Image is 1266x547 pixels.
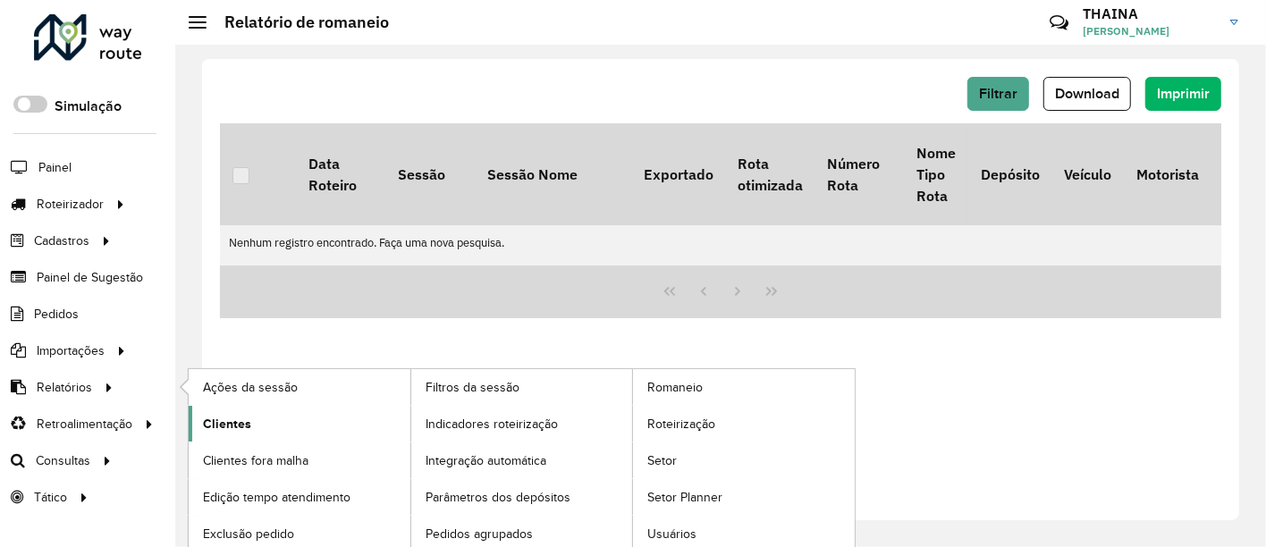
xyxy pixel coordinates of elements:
[207,13,389,32] h2: Relatório de romaneio
[426,525,533,543] span: Pedidos agrupados
[647,415,715,433] span: Roteirização
[38,158,72,177] span: Painel
[37,415,132,433] span: Retroalimentação
[1040,4,1078,42] a: Contato Rápido
[968,123,1051,225] th: Depósito
[37,378,92,397] span: Relatórios
[1124,123,1211,225] th: Motorista
[647,488,722,507] span: Setor Planner
[203,378,298,397] span: Ações da sessão
[203,415,251,433] span: Clientes
[37,268,143,287] span: Painel de Sugestão
[633,406,855,442] a: Roteirização
[1145,77,1221,111] button: Imprimir
[189,442,410,478] a: Clientes fora malha
[647,378,703,397] span: Romaneio
[411,479,633,515] a: Parâmetros dos depósitos
[1055,86,1119,101] span: Download
[647,525,696,543] span: Usuários
[203,525,294,543] span: Exclusão pedido
[426,488,570,507] span: Parâmetros dos depósitos
[633,442,855,478] a: Setor
[426,415,558,433] span: Indicadores roteirização
[55,96,122,117] label: Simulação
[631,123,725,225] th: Exportado
[296,123,385,225] th: Data Roteiro
[1157,86,1210,101] span: Imprimir
[34,231,89,250] span: Cadastros
[426,451,546,470] span: Integração automática
[37,195,104,214] span: Roteirizador
[411,442,633,478] a: Integração automática
[203,488,350,507] span: Edição tempo atendimento
[34,488,67,507] span: Tático
[815,123,905,225] th: Número Rota
[411,369,633,405] a: Filtros da sessão
[189,479,410,515] a: Edição tempo atendimento
[647,451,677,470] span: Setor
[411,406,633,442] a: Indicadores roteirização
[1043,77,1131,111] button: Download
[426,378,519,397] span: Filtros da sessão
[725,123,814,225] th: Rota otimizada
[905,123,968,225] th: Nome Tipo Rota
[967,77,1029,111] button: Filtrar
[475,123,631,225] th: Sessão Nome
[633,479,855,515] a: Setor Planner
[633,369,855,405] a: Romaneio
[385,123,475,225] th: Sessão
[1083,23,1217,39] span: [PERSON_NAME]
[34,305,79,324] span: Pedidos
[203,451,308,470] span: Clientes fora malha
[189,369,410,405] a: Ações da sessão
[979,86,1017,101] span: Filtrar
[1052,123,1124,225] th: Veículo
[1083,5,1217,22] h3: THAINA
[36,451,90,470] span: Consultas
[37,341,105,360] span: Importações
[189,406,410,442] a: Clientes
